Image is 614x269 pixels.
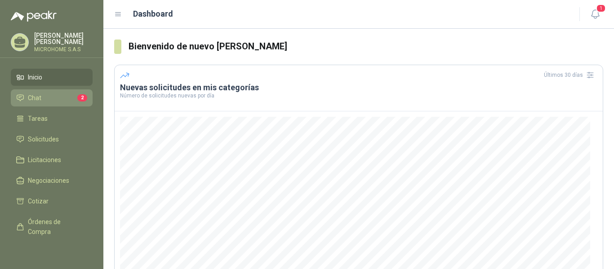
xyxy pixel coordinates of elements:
img: Logo peakr [11,11,57,22]
span: 2 [77,94,87,101]
p: MICROHOME S.A.S [34,47,93,52]
h3: Bienvenido de nuevo [PERSON_NAME] [129,40,603,53]
span: Tareas [28,114,48,123]
a: Tareas [11,110,93,127]
span: Chat [28,93,41,103]
a: Licitaciones [11,151,93,168]
button: 1 [587,6,603,22]
span: Negociaciones [28,176,69,185]
span: Solicitudes [28,134,59,144]
a: Negociaciones [11,172,93,189]
span: Cotizar [28,196,49,206]
a: Órdenes de Compra [11,213,93,240]
a: Solicitudes [11,131,93,148]
h1: Dashboard [133,8,173,20]
a: Remisiones [11,244,93,261]
div: Últimos 30 días [544,68,597,82]
a: Cotizar [11,193,93,210]
span: 1 [596,4,606,13]
span: Órdenes de Compra [28,217,84,237]
a: Chat2 [11,89,93,106]
h3: Nuevas solicitudes en mis categorías [120,82,597,93]
p: [PERSON_NAME] [PERSON_NAME] [34,32,93,45]
a: Inicio [11,69,93,86]
span: Inicio [28,72,42,82]
span: Licitaciones [28,155,61,165]
p: Número de solicitudes nuevas por día [120,93,597,98]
